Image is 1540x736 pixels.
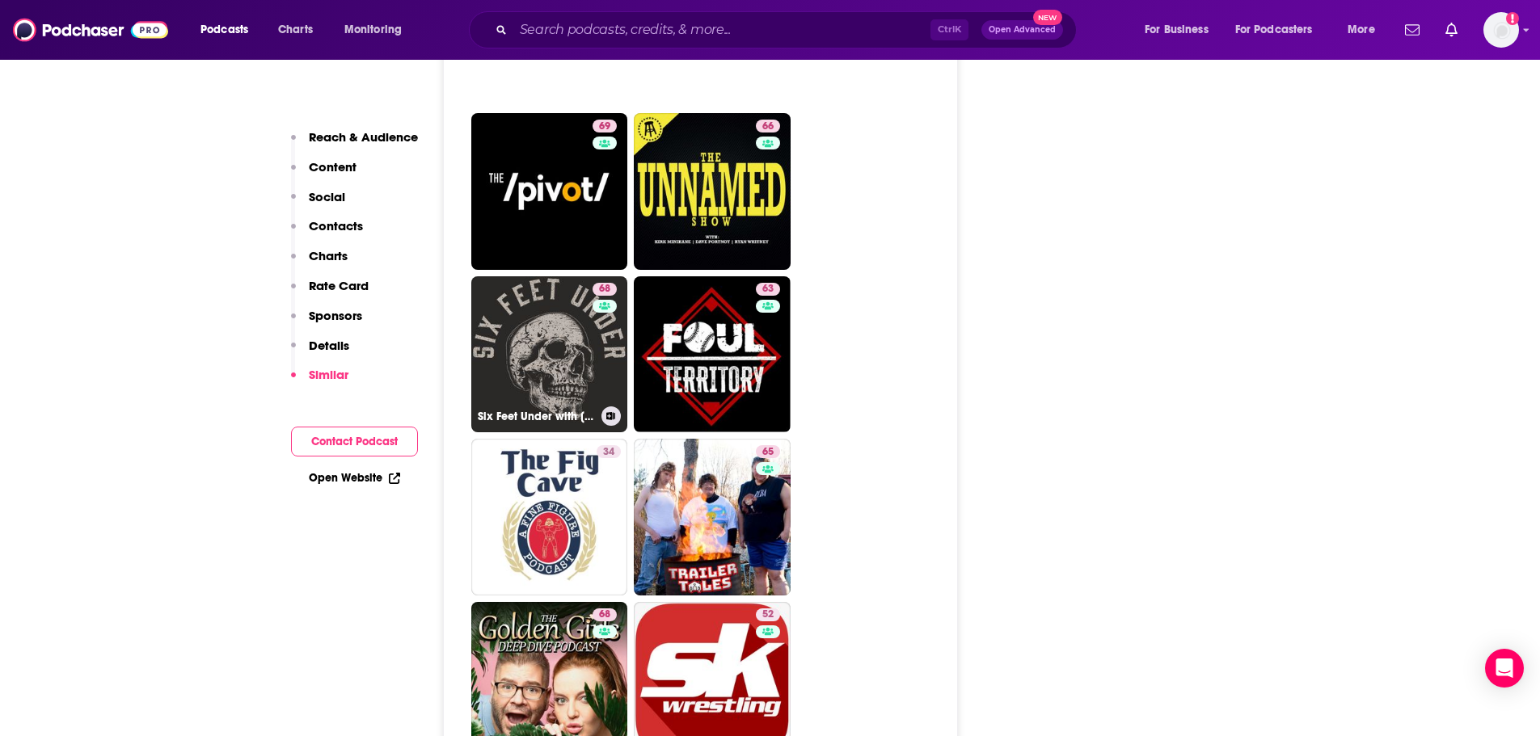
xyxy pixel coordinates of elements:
[1439,16,1464,44] a: Show notifications dropdown
[291,248,348,278] button: Charts
[1145,19,1209,41] span: For Business
[989,26,1056,34] span: Open Advanced
[593,283,617,296] a: 68
[291,159,357,189] button: Content
[333,17,423,43] button: open menu
[471,276,628,433] a: 68Six Feet Under with [PERSON_NAME]
[1133,17,1229,43] button: open menu
[291,189,345,219] button: Social
[756,120,780,132] a: 66
[309,367,348,382] p: Similar
[597,445,621,458] a: 34
[599,281,610,297] span: 68
[1483,12,1519,48] img: User Profile
[291,367,348,397] button: Similar
[471,439,628,595] a: 34
[593,120,617,132] a: 69
[762,444,774,461] span: 65
[634,439,791,595] a: 65
[309,129,418,145] p: Reach & Audience
[291,129,418,159] button: Reach & Audience
[756,608,780,621] a: 52
[471,113,628,270] a: 69
[278,19,313,41] span: Charts
[1483,12,1519,48] button: Show profile menu
[189,17,269,43] button: open menu
[268,17,323,43] a: Charts
[756,445,780,458] a: 65
[1348,19,1375,41] span: More
[1033,10,1062,25] span: New
[513,17,930,43] input: Search podcasts, credits, & more...
[309,278,369,293] p: Rate Card
[309,159,357,175] p: Content
[1506,12,1519,25] svg: Add a profile image
[599,607,610,623] span: 68
[1225,17,1336,43] button: open menu
[309,189,345,204] p: Social
[762,607,774,623] span: 52
[291,278,369,308] button: Rate Card
[291,338,349,368] button: Details
[309,248,348,263] p: Charts
[599,119,610,135] span: 69
[634,113,791,270] a: 66
[762,281,774,297] span: 63
[291,427,418,456] button: Contact Podcast
[1399,16,1426,44] a: Show notifications dropdown
[981,20,1063,40] button: Open AdvancedNew
[634,276,791,433] a: 63
[291,308,362,338] button: Sponsors
[593,608,617,621] a: 68
[478,410,595,423] h3: Six Feet Under with [PERSON_NAME]
[484,11,1092,48] div: Search podcasts, credits, & more...
[1235,19,1313,41] span: For Podcasters
[13,15,168,45] img: Podchaser - Follow, Share and Rate Podcasts
[344,19,402,41] span: Monitoring
[1485,649,1524,688] div: Open Intercom Messenger
[603,444,614,461] span: 34
[309,338,349,353] p: Details
[1336,17,1395,43] button: open menu
[309,471,400,485] a: Open Website
[762,119,774,135] span: 66
[1483,12,1519,48] span: Logged in as RiverheadPublicity
[309,218,363,233] p: Contacts
[756,283,780,296] a: 63
[930,19,968,40] span: Ctrl K
[291,218,363,248] button: Contacts
[200,19,248,41] span: Podcasts
[309,308,362,323] p: Sponsors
